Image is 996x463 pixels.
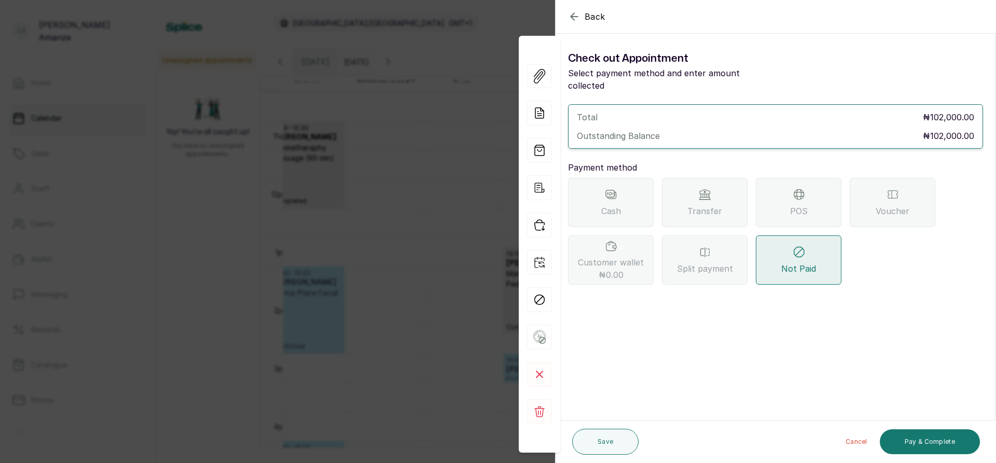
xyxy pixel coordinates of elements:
p: Payment method [568,161,983,174]
span: Back [585,10,605,23]
span: ₦0.00 [599,269,624,281]
p: Outstanding Balance [577,130,660,142]
span: POS [790,205,808,217]
h1: Check out Appointment [568,50,776,67]
span: Customer wallet [578,256,644,281]
p: Total [577,111,598,123]
p: ₦102,000.00 [923,130,974,142]
button: Cancel [837,429,876,454]
span: Cash [601,205,621,217]
span: Voucher [876,205,909,217]
span: Transfer [687,205,722,217]
p: Select payment method and enter amount collected [568,67,776,92]
button: Pay & Complete [880,429,980,454]
p: ₦102,000.00 [923,111,974,123]
span: Split payment [677,262,733,275]
span: Not Paid [781,262,816,275]
button: Back [568,10,605,23]
button: Save [572,429,639,455]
